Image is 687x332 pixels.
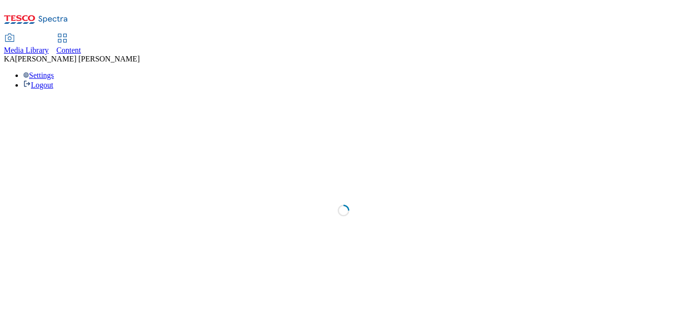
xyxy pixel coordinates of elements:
a: Settings [23,71,54,79]
span: Content [57,46,81,54]
a: Content [57,34,81,55]
span: KA [4,55,15,63]
a: Logout [23,81,53,89]
a: Media Library [4,34,49,55]
span: Media Library [4,46,49,54]
span: [PERSON_NAME] [PERSON_NAME] [15,55,140,63]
